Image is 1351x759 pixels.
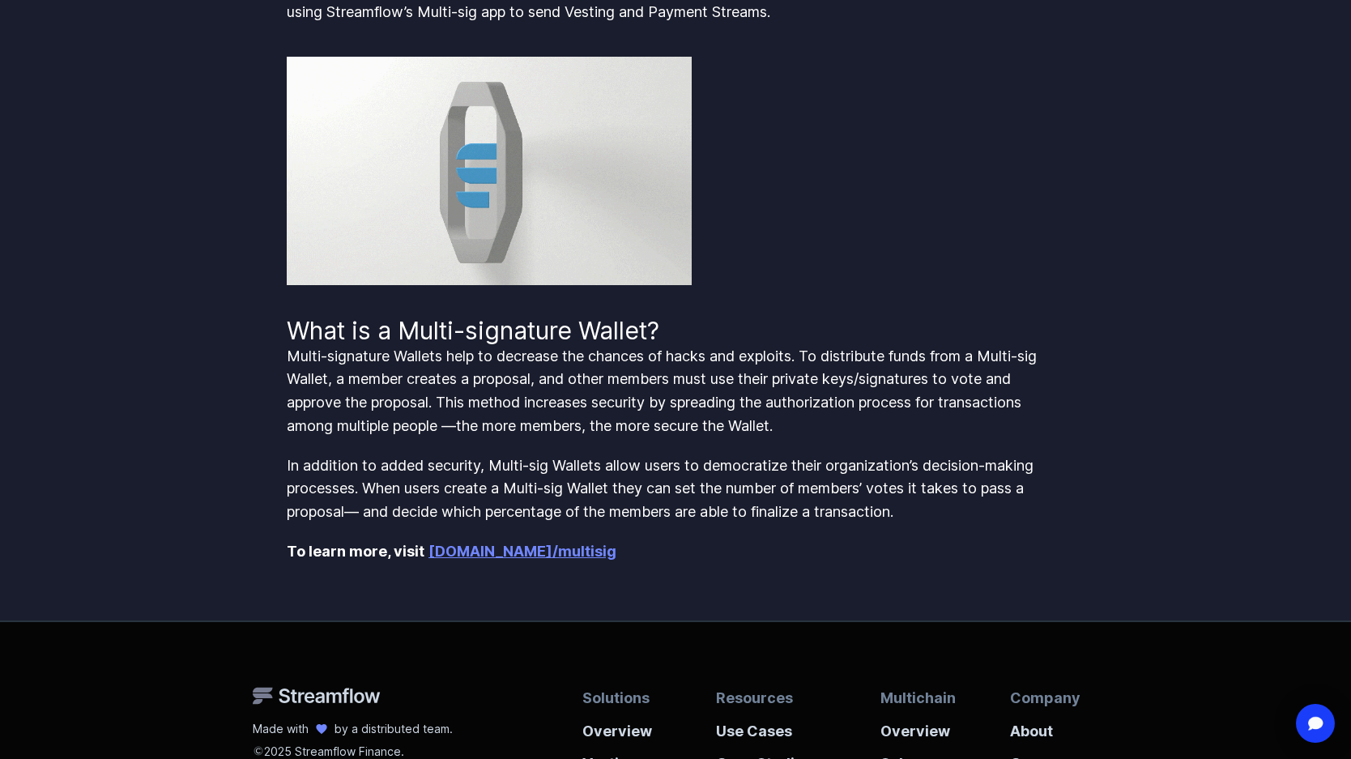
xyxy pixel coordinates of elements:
img: Streamflow Logo [253,687,381,705]
p: Company [1010,687,1098,710]
img: Streamflow and Squads Multisig [287,41,692,301]
p: Solutions [582,687,662,710]
p: Multichain [880,687,956,710]
a: [DOMAIN_NAME]/multisig [428,543,616,560]
h2: What is a Multi-signature Wallet? [287,316,1064,345]
p: by a distributed team. [335,721,453,737]
p: Resources [716,687,827,710]
a: Overview [880,710,956,744]
a: Overview [582,710,662,744]
strong: To learn more, visit [287,543,424,560]
p: Multi-signature Wallets help to decrease the chances of hacks and exploits. To distribute funds f... [287,345,1064,438]
a: Use Cases [716,710,827,744]
div: Open Intercom Messenger [1296,704,1335,743]
a: About [1010,710,1098,744]
p: In addition to added security, Multi-sig Wallets allow users to democratize their organization’s ... [287,454,1064,524]
p: Made with [253,721,309,737]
